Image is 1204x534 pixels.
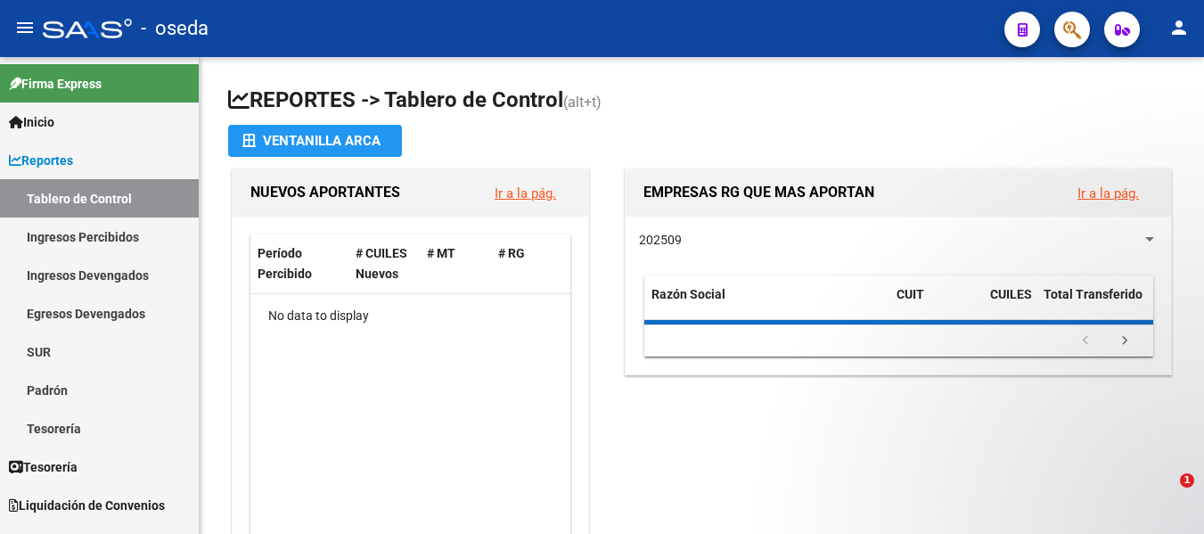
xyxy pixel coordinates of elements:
datatable-header-cell: Razón Social [644,275,889,334]
div: Ventanilla ARCA [242,125,388,157]
a: Ir a la pág. [1077,185,1139,201]
span: EMPRESAS RG QUE MAS APORTAN [643,184,874,201]
span: Tesorería [9,457,78,477]
a: go to previous page [1069,332,1102,351]
span: Período Percibido [258,246,312,281]
div: No data to display [250,294,575,339]
a: go to next page [1108,332,1142,351]
datatable-header-cell: # CUILES Nuevos [348,234,420,293]
span: 1 [1180,473,1194,488]
button: Ventanilla ARCA [228,125,402,157]
span: Total Transferido [1044,287,1143,301]
mat-icon: menu [14,17,36,38]
span: CUILES [990,287,1032,301]
datatable-header-cell: CUIT [889,275,983,334]
span: Reportes [9,151,73,170]
datatable-header-cell: # RG [491,234,562,293]
datatable-header-cell: CUILES [983,275,1036,334]
span: CUIT [897,287,924,301]
span: # RG [498,246,525,260]
span: (alt+t) [563,94,602,111]
a: Ir a la pág. [495,185,556,201]
span: Liquidación de Convenios [9,496,165,515]
button: Ir a la pág. [480,177,570,209]
span: # CUILES Nuevos [356,246,407,281]
h1: REPORTES -> Tablero de Control [228,86,1175,117]
span: 202509 [639,233,682,247]
span: - oseda [141,9,209,48]
datatable-header-cell: # MT [420,234,491,293]
mat-icon: person [1168,17,1190,38]
span: Inicio [9,112,54,132]
span: # MT [427,246,455,260]
button: Ir a la pág. [1063,177,1153,209]
datatable-header-cell: Total Transferido [1036,275,1161,334]
datatable-header-cell: Período Percibido [250,234,348,293]
span: Firma Express [9,74,102,94]
span: Razón Social [651,287,725,301]
iframe: Intercom live chat [1143,473,1186,516]
span: NUEVOS APORTANTES [250,184,400,201]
